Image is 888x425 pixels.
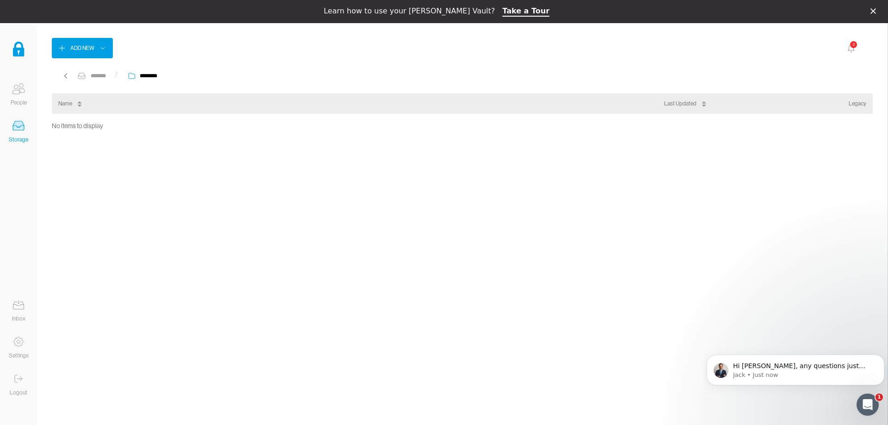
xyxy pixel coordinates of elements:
div: People [11,98,27,107]
span: 1 [876,394,883,401]
div: Name [58,99,72,108]
div: Settings [9,351,29,360]
div: No items to display [52,119,873,132]
div: Storage [9,135,28,144]
a: Take a Tour [502,6,549,17]
div: Close [870,8,880,14]
div: Learn how to use your [PERSON_NAME] Vault? [324,6,495,16]
div: Add New [70,43,94,53]
div: Logout [10,388,27,397]
div: Legacy [849,99,866,108]
iframe: Intercom live chat [857,394,879,416]
button: Add New [52,38,113,58]
div: Last Updated [664,99,697,108]
iframe: Intercom notifications message [703,335,888,400]
div: Inbox [12,314,25,323]
div: 2 [849,40,857,48]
